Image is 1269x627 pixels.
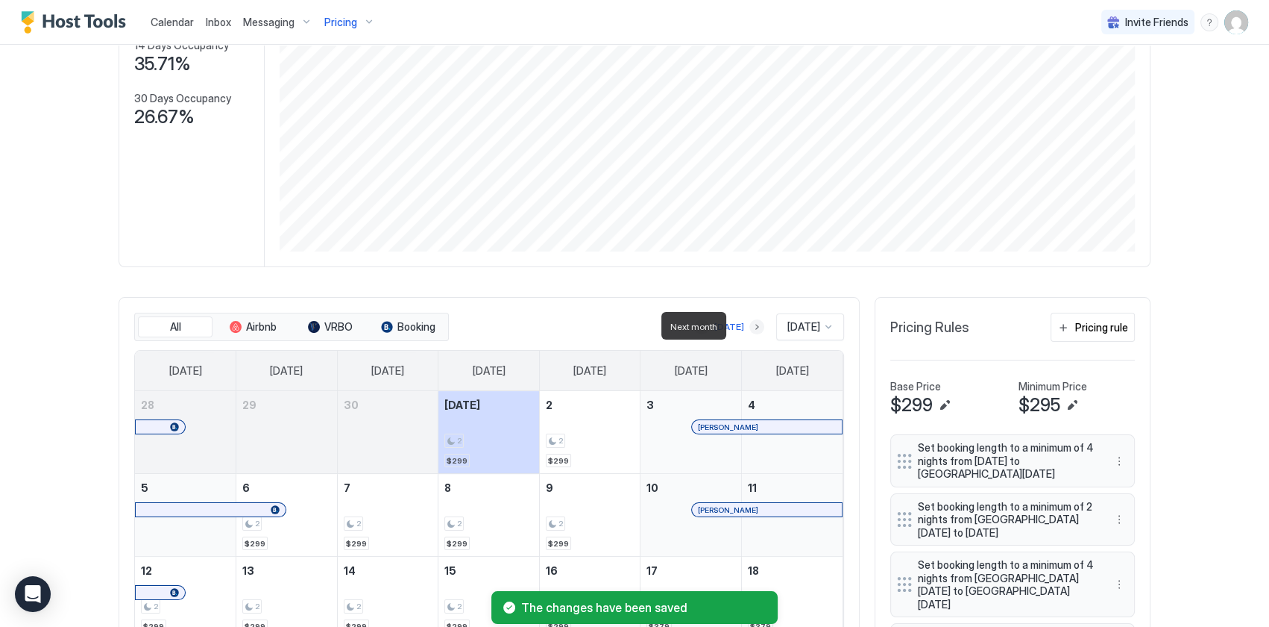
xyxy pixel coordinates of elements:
div: Set booking length to a minimum of 4 nights from [GEOGRAPHIC_DATA][DATE] to [GEOGRAPHIC_DATA][DAT... [890,552,1135,617]
span: 9 [546,481,553,494]
div: [DATE] [714,320,744,334]
a: October 1, 2025 [438,391,539,419]
span: $299 [548,456,569,466]
div: [PERSON_NAME] [698,422,836,432]
div: menu [1110,575,1128,593]
button: All [138,316,212,337]
div: menu [1200,13,1218,31]
a: October 17, 2025 [640,557,741,584]
span: 28 [141,399,154,411]
a: October 2, 2025 [540,391,640,419]
span: [DATE] [444,399,480,411]
span: The changes have been saved [521,600,766,615]
td: October 9, 2025 [539,474,640,557]
td: October 1, 2025 [438,391,540,474]
span: $299 [447,539,467,549]
td: September 29, 2025 [236,391,338,474]
a: October 12, 2025 [135,557,236,584]
span: 14 Days Occupancy [134,39,229,52]
button: [DATE] [712,318,746,336]
span: [DATE] [270,364,303,378]
span: 18 [748,564,759,577]
span: 14 [344,564,356,577]
span: 4 [748,399,755,411]
span: [DATE] [472,364,505,378]
span: 2 [457,519,462,528]
span: 15 [444,564,456,577]
span: $299 [447,456,467,466]
span: Pricing [324,16,357,29]
button: Pricing rule [1051,313,1135,342]
span: [PERSON_NAME] [698,422,758,432]
span: Messaging [243,16,295,29]
span: 35.71% [134,53,191,75]
div: User profile [1224,10,1248,34]
span: 16 [546,564,558,577]
span: [DATE] [573,364,606,378]
span: 30 [344,399,359,411]
span: 26.67% [134,106,195,128]
span: [DATE] [787,320,820,334]
span: 11 [748,481,757,494]
span: 12 [141,564,152,577]
a: Friday [660,351,722,391]
a: Thursday [558,351,621,391]
span: 2 [255,519,259,528]
a: Saturday [761,351,823,391]
a: October 4, 2025 [742,391,843,419]
td: October 7, 2025 [337,474,438,557]
td: October 4, 2025 [741,391,843,474]
span: 2 [356,519,361,528]
span: All [170,320,181,334]
button: Edit [936,396,954,414]
span: 2 [457,436,462,446]
td: September 30, 2025 [337,391,438,474]
a: Wednesday [457,351,520,391]
span: Airbnb [246,320,277,334]
span: 10 [646,481,658,494]
a: September 30, 2025 [338,391,438,419]
a: Sunday [154,351,217,391]
a: September 28, 2025 [135,391,236,419]
button: Next month [749,319,764,334]
td: September 28, 2025 [135,391,236,474]
span: [DATE] [775,364,808,378]
a: October 10, 2025 [640,474,741,502]
span: $299 [346,539,367,549]
a: October 9, 2025 [540,474,640,502]
span: $295 [1018,394,1060,417]
span: 3 [646,399,654,411]
button: VRBO [293,316,368,337]
a: Monday [255,351,318,391]
div: tab-group [134,313,449,341]
button: Booking [371,316,445,337]
span: Next month [670,321,717,332]
span: Base Price [890,380,941,393]
span: [DATE] [169,364,202,378]
span: $299 [548,539,569,549]
button: More options [1110,511,1128,528]
div: Pricing rule [1075,319,1128,335]
div: Set booking length to a minimum of 2 nights from [GEOGRAPHIC_DATA][DATE] to [DATE] menu [890,493,1135,546]
a: September 29, 2025 [236,391,337,419]
span: [DATE] [675,364,708,378]
span: VRBO [324,320,353,334]
div: menu [1110,452,1128,470]
span: 17 [646,564,658,577]
button: Airbnb [215,316,290,337]
span: Set booking length to a minimum of 2 nights from [GEOGRAPHIC_DATA][DATE] to [DATE] [918,500,1095,540]
div: Open Intercom Messenger [15,576,51,612]
a: October 8, 2025 [438,474,539,502]
a: Inbox [206,14,231,30]
span: 8 [444,481,451,494]
a: Calendar [151,14,194,30]
span: Set booking length to a minimum of 4 nights from [DATE] to [GEOGRAPHIC_DATA][DATE] [918,441,1095,481]
a: October 14, 2025 [338,557,438,584]
a: October 16, 2025 [540,557,640,584]
div: menu [1110,511,1128,528]
td: October 8, 2025 [438,474,540,557]
td: October 11, 2025 [741,474,843,557]
span: 29 [242,399,256,411]
a: October 7, 2025 [338,474,438,502]
span: Booking [397,320,435,334]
